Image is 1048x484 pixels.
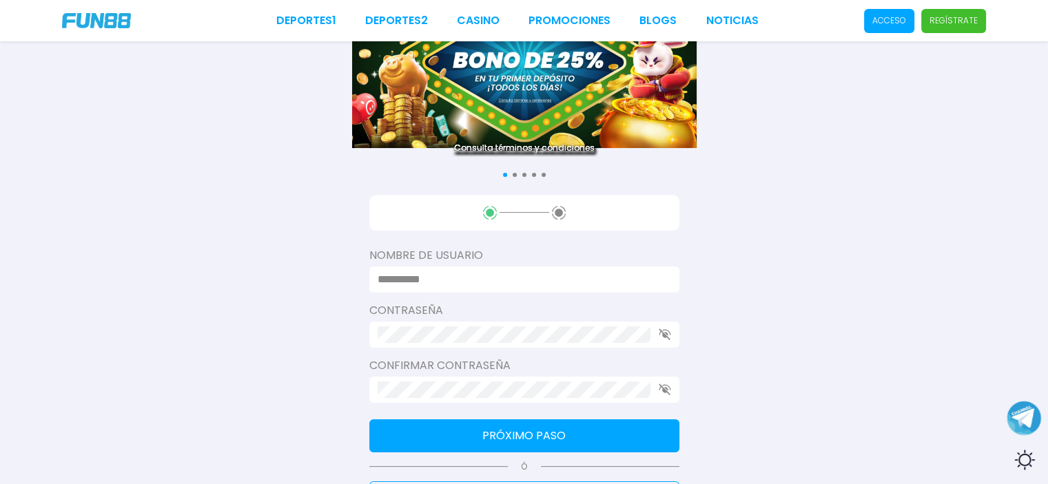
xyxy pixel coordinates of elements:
[929,14,978,27] p: Regístrate
[1007,443,1041,477] div: Switch theme
[706,12,758,29] a: NOTICIAS
[1007,400,1041,436] button: Join telegram channel
[369,302,679,319] label: Contraseña
[276,12,336,29] a: Deportes1
[352,142,697,154] a: Consulta términos y condiciones
[365,12,428,29] a: Deportes2
[639,12,677,29] a: BLOGS
[872,14,906,27] p: Acceso
[369,247,679,264] label: Nombre de usuario
[528,12,610,29] a: Promociones
[457,12,500,29] a: CASINO
[369,419,679,452] button: Próximo paso
[62,13,131,28] img: Company Logo
[369,461,679,473] p: Ó
[369,357,679,374] label: Confirmar contraseña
